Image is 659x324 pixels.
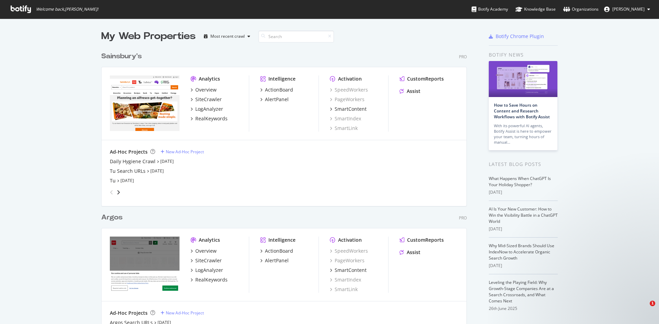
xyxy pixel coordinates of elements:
div: Ad-Hoc Projects [110,148,148,155]
iframe: Intercom live chat [636,301,652,317]
input: Search [258,31,334,43]
div: Analytics [199,237,220,243]
a: [DATE] [160,158,174,164]
a: How to Save Hours on Content and Research Workflows with Botify Assist [494,102,550,120]
a: Tu [110,177,116,184]
a: Overview [190,86,217,93]
div: New Ad-Hoc Project [166,310,204,316]
div: SmartContent [335,267,367,274]
a: SmartLink [330,125,358,132]
a: New Ad-Hoc Project [161,310,204,316]
a: Sainsbury's [101,51,144,61]
div: Latest Blog Posts [489,160,558,168]
div: Pro [459,54,467,60]
div: New Ad-Hoc Project [166,149,204,155]
a: PageWorkers [330,96,365,103]
a: [DATE] [120,178,134,183]
div: LogAnalyzer [195,267,223,274]
div: angle-left [107,187,116,198]
div: Botify Academy [472,6,508,13]
div: 26th June 2025 [489,305,558,312]
div: [DATE] [489,189,558,195]
div: SmartContent [335,106,367,112]
div: Intelligence [268,75,296,82]
div: Assist [407,249,420,256]
a: SmartIndex [330,276,361,283]
div: Activation [338,75,362,82]
div: RealKeywords [195,115,228,122]
div: angle-right [116,189,121,196]
a: Tu Search URLs [110,168,146,175]
a: PageWorkers [330,257,365,264]
img: *.sainsburys.co.uk/ [110,75,180,131]
div: ActionBoard [265,248,293,254]
a: AI Is Your New Customer: How to Win the Visibility Battle in a ChatGPT World [489,206,558,224]
div: Assist [407,88,420,95]
a: Assist [400,249,420,256]
span: Welcome back, [PERSON_NAME] ! [36,7,98,12]
a: Argos [101,213,125,223]
div: Botify news [489,51,558,59]
a: Why Mid-Sized Brands Should Use IndexNow to Accelerate Organic Search Growth [489,243,554,261]
a: RealKeywords [190,115,228,122]
div: LogAnalyzer [195,106,223,112]
a: ActionBoard [260,248,293,254]
div: Knowledge Base [516,6,556,13]
div: Analytics [199,75,220,82]
a: LogAnalyzer [190,267,223,274]
div: Most recent crawl [210,34,245,38]
div: AlertPanel [265,96,289,103]
a: SmartContent [330,267,367,274]
div: Activation [338,237,362,243]
div: SiteCrawler [195,96,222,103]
a: RealKeywords [190,276,228,283]
img: How to Save Hours on Content and Research Workflows with Botify Assist [489,61,557,97]
span: Fran Barr [612,6,645,12]
a: SmartLink [330,286,358,293]
div: [DATE] [489,226,558,232]
a: SmartContent [330,106,367,112]
a: Daily Hygiene Crawl [110,158,155,165]
a: SpeedWorkers [330,86,368,93]
div: ActionBoard [265,86,293,93]
div: Argos [101,213,123,223]
a: SiteCrawler [190,257,222,264]
div: Overview [195,248,217,254]
div: Intelligence [268,237,296,243]
a: SpeedWorkers [330,248,368,254]
a: New Ad-Hoc Project [161,149,204,155]
div: Organizations [563,6,599,13]
a: AlertPanel [260,257,289,264]
a: CustomReports [400,237,444,243]
div: SiteCrawler [195,257,222,264]
div: Overview [195,86,217,93]
a: AlertPanel [260,96,289,103]
a: [DATE] [150,168,164,174]
a: Overview [190,248,217,254]
div: Ad-Hoc Projects [110,310,148,316]
a: SiteCrawler [190,96,222,103]
div: [DATE] [489,263,558,269]
div: CustomReports [407,237,444,243]
button: Most recent crawl [201,31,253,42]
button: [PERSON_NAME] [599,4,656,15]
a: Assist [400,88,420,95]
div: CustomReports [407,75,444,82]
span: 1 [650,301,655,306]
div: Botify Chrome Plugin [496,33,544,40]
a: Leveling the Playing Field: Why Growth-Stage Companies Are at a Search Crossroads, and What Comes... [489,279,554,304]
div: RealKeywords [195,276,228,283]
a: SmartIndex [330,115,361,122]
div: Sainsbury's [101,51,142,61]
a: Botify Chrome Plugin [489,33,544,40]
